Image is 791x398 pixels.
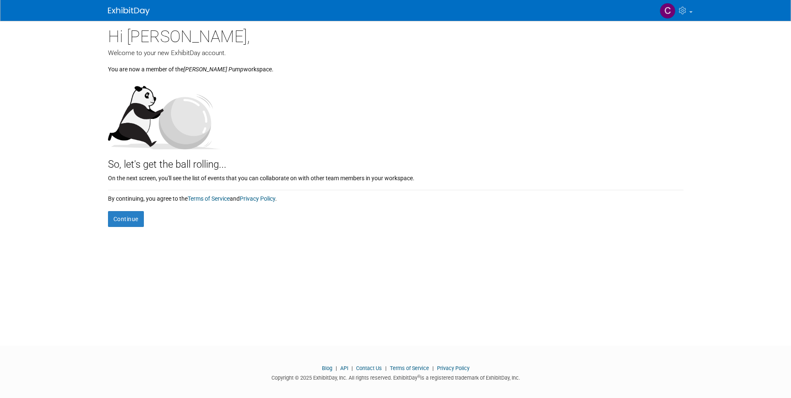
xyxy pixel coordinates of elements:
div: So, let's get the ball rolling... [108,149,683,172]
div: Hi [PERSON_NAME], [108,21,683,48]
a: Terms of Service [188,195,230,202]
a: Blog [322,365,332,371]
div: By continuing, you agree to the and . [108,190,683,203]
span: | [334,365,339,371]
span: | [430,365,436,371]
a: Contact Us [356,365,382,371]
a: Privacy Policy [437,365,470,371]
div: Welcome to your new ExhibitDay account. [108,48,683,58]
sup: ® [417,374,420,379]
a: Terms of Service [390,365,429,371]
a: API [340,365,348,371]
span: | [349,365,355,371]
img: ExhibitDay [108,7,150,15]
a: Privacy Policy [240,195,275,202]
i: [PERSON_NAME] Pump [183,66,244,73]
div: On the next screen, you'll see the list of events that you can collaborate on with other team mem... [108,172,683,182]
span: | [383,365,389,371]
div: You are now a member of the workspace. [108,58,683,73]
img: Carl Feeser [660,3,675,19]
button: Continue [108,211,144,227]
img: Let's get the ball rolling [108,78,221,149]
